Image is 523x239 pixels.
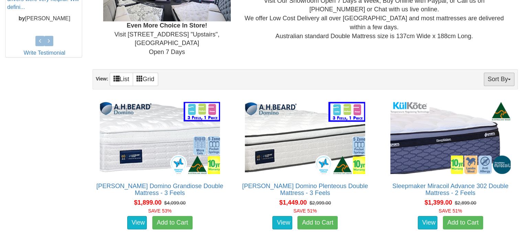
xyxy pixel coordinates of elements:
[127,22,207,29] b: Even More Choice In Store!
[127,216,147,230] a: View
[148,208,172,214] font: SAVE 53%
[272,216,292,230] a: View
[243,100,367,176] img: A.H Beard Domino Plenteous Double Mattress - 3 Feels
[443,216,483,230] a: Add to Cart
[293,208,317,214] font: SAVE 51%
[439,208,462,214] font: SAVE 51%
[455,200,476,206] del: $2,899.00
[152,216,193,230] a: Add to Cart
[297,216,338,230] a: Add to Cart
[389,100,512,176] img: Sleepmaker Miracoil Advance 302 Double Mattress - 2 Feels
[133,73,158,86] a: Grid
[425,199,452,206] span: $1,399.00
[24,50,65,56] a: Write Testimonial
[96,76,108,82] strong: View:
[164,200,186,206] del: $4,099.00
[309,200,331,206] del: $2,999.00
[392,183,509,196] a: Sleepmaker Miracoil Advance 302 Double Mattress - 2 Feels
[279,199,307,206] span: $1,449.00
[484,73,514,86] button: Sort By
[110,73,133,86] a: List
[134,199,162,206] span: $1,899.00
[242,183,368,196] a: [PERSON_NAME] Domino Plenteous Double Mattress - 3 Feels
[96,183,223,196] a: [PERSON_NAME] Domino Grandiose Double Mattress - 3 Feels
[418,216,438,230] a: View
[19,15,25,21] b: by
[98,100,222,176] img: A.H Beard Domino Grandiose Double Mattress - 3 Feels
[7,14,82,22] p: [PERSON_NAME]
